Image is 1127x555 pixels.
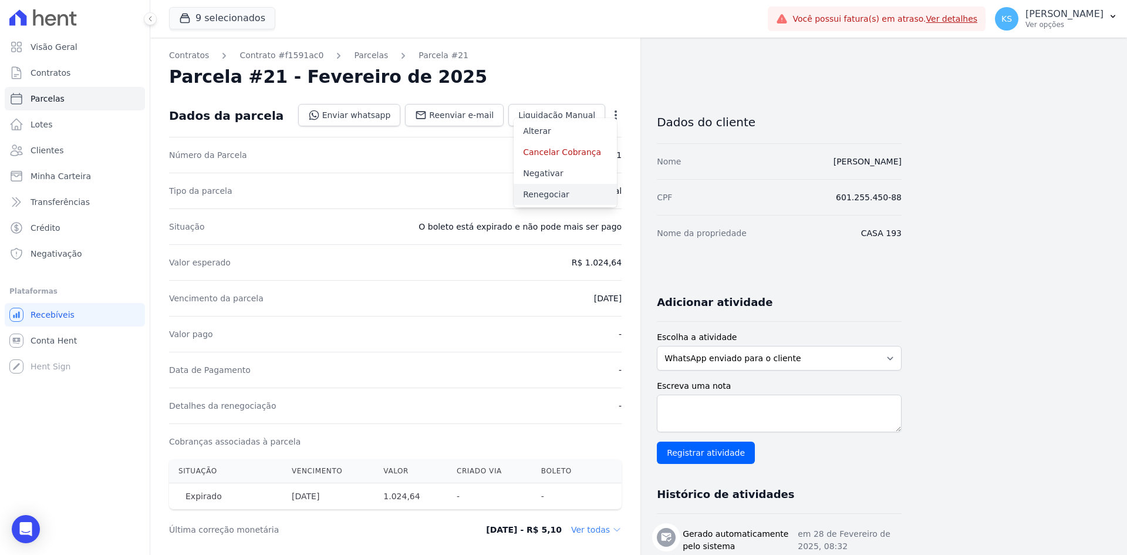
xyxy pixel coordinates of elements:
[514,163,617,184] a: Negativar
[508,104,605,126] a: Liquidação Manual
[374,459,447,483] th: Valor
[169,66,487,88] h2: Parcela #21 - Fevereiro de 2025
[657,191,672,203] dt: CPF
[169,149,247,161] dt: Número da Parcela
[169,221,205,233] dt: Situação
[31,222,60,234] span: Crédito
[486,524,562,536] dd: [DATE] - R$ 5,10
[657,442,755,464] input: Registrar atividade
[31,170,91,182] span: Minha Carteira
[169,292,264,304] dt: Vencimento da parcela
[594,292,622,304] dd: [DATE]
[836,191,902,203] dd: 601.255.450-88
[619,364,622,376] dd: -
[169,400,276,412] dt: Detalhes da renegociação
[518,109,595,121] span: Liquidação Manual
[9,284,140,298] div: Plataformas
[571,524,622,536] dd: Ver todas
[169,328,213,340] dt: Valor pago
[405,104,504,126] a: Reenviar e-mail
[5,87,145,110] a: Parcelas
[657,331,902,344] label: Escolha a atividade
[169,7,275,29] button: 9 selecionados
[514,184,617,205] a: Renegociar
[1025,8,1104,20] p: [PERSON_NAME]
[657,227,747,239] dt: Nome da propriedade
[1025,20,1104,29] p: Ver opções
[5,61,145,85] a: Contratos
[5,303,145,327] a: Recebíveis
[31,119,53,130] span: Lotes
[31,41,77,53] span: Visão Geral
[298,104,401,126] a: Enviar whatsapp
[5,329,145,352] a: Conta Hent
[169,257,231,268] dt: Valor esperado
[239,49,323,62] a: Contrato #f1591ac0
[5,190,145,214] a: Transferências
[926,14,978,23] a: Ver detalhes
[5,242,145,265] a: Negativação
[31,248,82,260] span: Negativação
[657,115,902,129] h3: Dados do cliente
[31,335,77,347] span: Conta Hent
[5,216,145,240] a: Crédito
[282,483,374,510] th: [DATE]
[429,109,494,121] span: Reenviar e-mail
[169,524,437,536] dt: Última correção monetária
[514,142,617,163] a: Cancelar Cobrança
[514,120,617,142] a: Alterar
[619,400,622,412] dd: -
[447,459,532,483] th: Criado via
[619,328,622,340] dd: -
[419,49,468,62] a: Parcela #21
[169,49,622,62] nav: Breadcrumb
[683,528,798,553] h3: Gerado automaticamente pelo sistema
[5,35,145,59] a: Visão Geral
[657,380,902,392] label: Escreva uma nota
[657,295,772,310] h3: Adicionar atividade
[5,113,145,136] a: Lotes
[31,93,65,105] span: Parcelas
[169,364,251,376] dt: Data de Pagamento
[532,483,597,510] th: -
[12,515,40,543] div: Open Intercom Messenger
[31,67,70,79] span: Contratos
[169,459,282,483] th: Situação
[657,156,681,167] dt: Nome
[532,459,597,483] th: Boleto
[169,185,232,197] dt: Tipo da parcela
[31,144,63,156] span: Clientes
[1001,15,1012,23] span: KS
[31,309,75,321] span: Recebíveis
[5,139,145,162] a: Clientes
[798,528,902,553] p: em 28 de Fevereiro de 2025, 08:32
[178,490,229,502] span: Expirado
[169,49,209,62] a: Contratos
[354,49,388,62] a: Parcelas
[374,483,447,510] th: 1.024,64
[169,109,284,123] div: Dados da parcela
[169,436,301,448] dt: Cobranças associadas à parcela
[447,483,532,510] th: -
[861,227,902,239] dd: CASA 193
[419,221,622,233] dd: O boleto está expirado e não pode mais ser pago
[5,164,145,188] a: Minha Carteira
[31,196,90,208] span: Transferências
[792,13,977,25] span: Você possui fatura(s) em atraso.
[572,257,622,268] dd: R$ 1.024,64
[657,487,794,502] h3: Histórico de atividades
[282,459,374,483] th: Vencimento
[834,157,902,166] a: [PERSON_NAME]
[986,2,1127,35] button: KS [PERSON_NAME] Ver opções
